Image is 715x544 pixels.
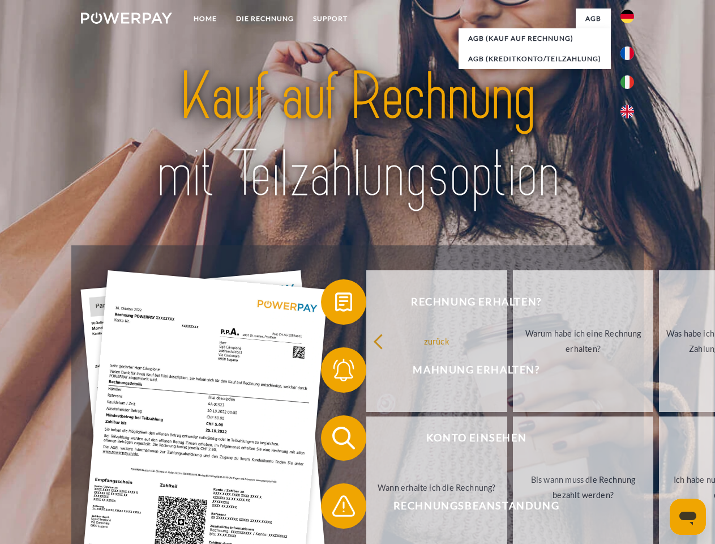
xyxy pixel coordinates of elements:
button: Mahnung erhalten? [321,347,615,393]
a: SUPPORT [303,8,357,29]
button: Rechnungsbeanstandung [321,483,615,529]
a: DIE RECHNUNG [226,8,303,29]
img: qb_bill.svg [329,288,358,316]
img: de [620,10,634,23]
button: Rechnung erhalten? [321,279,615,325]
img: logo-powerpay-white.svg [81,12,172,24]
iframe: Schaltfläche zum Öffnen des Messaging-Fensters [670,499,706,535]
img: title-powerpay_de.svg [108,54,607,217]
a: AGB (Kreditkonto/Teilzahlung) [459,49,611,69]
div: Warum habe ich eine Rechnung erhalten? [520,326,647,356]
div: Bis wann muss die Rechnung bezahlt werden? [520,472,647,503]
img: qb_bell.svg [329,356,358,384]
button: Konto einsehen [321,415,615,461]
a: Home [184,8,226,29]
img: fr [620,46,634,60]
img: it [620,75,634,89]
div: Wann erhalte ich die Rechnung? [373,479,500,495]
div: zurück [373,333,500,348]
img: qb_search.svg [329,424,358,452]
img: qb_warning.svg [329,492,358,520]
img: en [620,105,634,118]
a: agb [576,8,611,29]
a: AGB (Kauf auf Rechnung) [459,28,611,49]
